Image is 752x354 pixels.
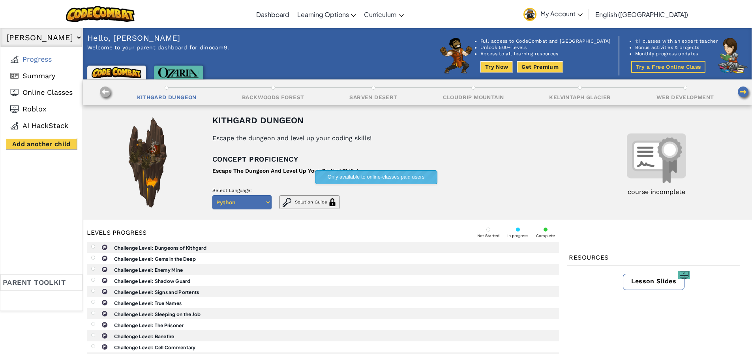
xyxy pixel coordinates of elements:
a: Roblox Roblox [6,101,77,117]
p: Welcome to your parent dashboard for dinocam9. [87,44,229,51]
div: Kithgard Dungeon [137,94,197,101]
img: IconChallengeLevel.svg [101,255,108,262]
b: Challenge Level: True Names [114,300,182,306]
li: Bonus activities & projects [635,44,718,51]
li: 1:1 classes with an expert teacher [635,38,718,44]
img: Summary [10,72,19,80]
span: Progress [23,55,52,64]
span: Online Classes [23,88,73,97]
a: Parent toolkit [0,274,83,311]
div: Resources [567,250,740,266]
img: IconChallengeLevel.svg [101,277,108,284]
span: Roblox [23,105,47,113]
img: Roblox [10,105,19,113]
img: Solution Guide Icon [328,198,336,206]
img: CodeCombat character [718,38,748,73]
b: Challenge Level: Signs and Portents [114,289,199,295]
img: Campaign image [123,113,172,212]
button: Try a Free Online Class [631,61,706,73]
a: My Account [519,2,587,26]
li: Full access to CodeCombat and [GEOGRAPHIC_DATA] [480,38,611,44]
p: Select Language: [212,188,339,193]
span: Learning Options [297,10,349,19]
img: Solution Guide Icon [283,198,291,207]
img: Certificate image [627,129,686,188]
img: Move right [737,86,752,101]
span: Only available to online-classes paid users [328,174,425,180]
button: Add another child [6,138,77,150]
a: Progress Progress [6,51,77,68]
div: Levels progress [87,229,146,237]
b: Challenge Level: Cell Commentary [114,345,196,350]
img: Slides icon [678,271,690,279]
div: Cloudrip Mountain [443,94,504,101]
img: IconChallengeLevel.svg [101,333,108,339]
div: course incomplete [628,188,685,196]
div: In progress [507,233,528,238]
span: AI HackStack [23,121,68,130]
b: Challenge Level: Sleeping on the Job [114,311,201,317]
li: Unlock 500+ levels [480,44,611,51]
img: IconChallengeLevel.svg [101,244,108,250]
button: Get Premium [517,61,563,73]
b: Challenge Level: The Prisoner [114,322,184,328]
li: Access to all learning resources [480,51,611,57]
div: Escape The Dungeon And Level Up Your Coding Skills! [212,165,358,177]
div: Web Development [656,94,714,101]
span: My Account [540,9,583,18]
b: Challenge Level: Banefire [114,333,174,339]
a: Dashboard [252,4,293,25]
a: Online Classes Online Classes [6,84,77,101]
img: Progress [10,55,19,63]
img: CodeCombat logo [92,67,142,78]
img: CodeCombat character [440,38,473,73]
b: Challenge Level: Gems in the Deep [114,256,196,262]
span: Lesson Slides [631,277,676,285]
img: Move left [99,86,114,101]
a: Summary Summary [6,68,77,84]
img: IconChallengeLevel.svg [101,288,108,295]
span: Summary [23,72,55,80]
div: Parent toolkit [0,274,83,291]
img: Ozaria logo [158,68,199,78]
span: Solution Guide [295,200,327,205]
img: IconChallengeLevel.svg [101,322,108,328]
div: Sarven Desert [349,94,397,101]
div: Kelvintaph Glacier [549,94,611,101]
button: Try Now [480,61,513,73]
p: Hello, [PERSON_NAME] [87,32,229,44]
div: Not Started [477,233,499,238]
img: AI Hackstack [10,122,19,130]
a: Learning Options [293,4,360,25]
img: Online Classes [10,88,19,96]
b: Challenge Level: Shadow Guard [114,278,190,284]
img: IconChallengeLevel.svg [101,311,108,317]
img: IconChallengeLevel.svg [101,344,108,350]
a: English ([GEOGRAPHIC_DATA]) [591,4,692,25]
a: Curriculum [360,4,408,25]
p: Concept proficiency [212,153,523,165]
b: Challenge Level: Enemy Mine [114,267,183,273]
span: Curriculum [364,10,397,19]
div: Escape the dungeon and level up your coding skills! [212,134,371,142]
img: IconChallengeLevel.svg [101,299,108,306]
span: English ([GEOGRAPHIC_DATA]) [595,10,688,19]
img: CodeCombat logo [66,6,135,22]
a: AI Hackstack AI HackStack [6,117,77,134]
b: Challenge Level: Dungeons of Kithgard [114,245,206,251]
button: Solution Guide [279,195,339,209]
div: Backwoods Forest [242,94,304,101]
img: IconChallengeLevel.svg [101,266,108,273]
div: Kithgard Dungeon [212,116,304,125]
img: avatar [523,8,536,21]
li: Monthly progress updates [635,51,718,57]
div: Complete [536,233,555,238]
